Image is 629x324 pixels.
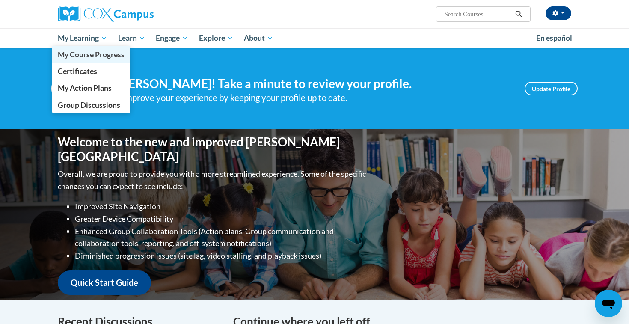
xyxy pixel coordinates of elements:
h4: Hi [PERSON_NAME]! Take a minute to review your profile. [103,77,512,91]
li: Greater Device Compatibility [75,213,368,225]
li: Enhanced Group Collaboration Tools (Action plans, Group communication and collaboration tools, re... [75,225,368,250]
p: Overall, we are proud to provide you with a more streamlined experience. Some of the specific cha... [58,168,368,193]
span: Learn [118,33,145,43]
input: Search Courses [444,9,512,19]
a: Explore [193,28,239,48]
a: Cox Campus [58,6,220,22]
span: About [244,33,273,43]
li: Improved Site Navigation [75,200,368,213]
span: My Action Plans [58,83,112,92]
span: Engage [156,33,188,43]
a: Engage [150,28,193,48]
a: My Course Progress [52,46,130,63]
span: Certificates [58,67,97,76]
iframe: Button to launch messaging window [595,290,622,317]
a: My Action Plans [52,80,130,96]
a: En español [531,29,578,47]
h1: Welcome to the new and improved [PERSON_NAME][GEOGRAPHIC_DATA] [58,135,368,163]
a: About [239,28,279,48]
span: My Course Progress [58,50,125,59]
a: Quick Start Guide [58,270,151,295]
img: Profile Image [51,69,90,108]
a: Certificates [52,63,130,80]
a: My Learning [52,28,113,48]
button: Account Settings [546,6,571,20]
span: En español [536,33,572,42]
div: Help improve your experience by keeping your profile up to date. [103,91,512,105]
a: Learn [113,28,151,48]
li: Diminished progression issues (site lag, video stalling, and playback issues) [75,250,368,262]
button: Search [512,9,525,19]
a: Group Discussions [52,97,130,113]
img: Cox Campus [58,6,154,22]
span: Explore [199,33,233,43]
span: Group Discussions [58,101,120,110]
div: Main menu [45,28,584,48]
span: My Learning [58,33,107,43]
a: Update Profile [525,82,578,95]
